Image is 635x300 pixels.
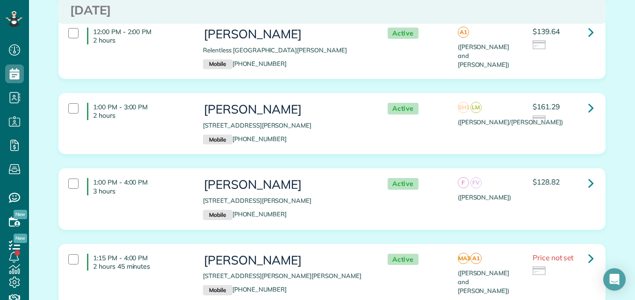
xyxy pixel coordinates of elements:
[388,254,419,265] span: Active
[470,177,482,188] span: FV
[203,196,368,205] p: [STREET_ADDRESS][PERSON_NAME]
[203,121,368,130] p: [STREET_ADDRESS][PERSON_NAME]
[203,103,368,116] h3: [PERSON_NAME]
[93,187,189,195] p: 3 hours
[388,103,419,114] span: Active
[14,210,27,219] span: New
[533,102,560,111] span: $161.29
[203,60,287,67] a: Mobile[PHONE_NUMBER]
[533,253,574,262] span: Price not set
[203,210,232,220] small: Mobile
[203,210,287,218] a: Mobile[PHONE_NUMBER]
[470,253,482,264] span: A1
[87,254,189,271] h4: 1:15 PM - 4:00 PM
[203,135,287,143] a: Mobile[PHONE_NUMBER]
[87,28,189,44] h4: 12:00 PM - 2:00 PM
[388,178,419,190] span: Active
[14,234,27,243] span: New
[533,40,547,50] img: icon_credit_card_neutral-3d9a980bd25ce6dbb0f2033d7200983694762465c175678fcbc2d8f4bc43548e.png
[70,4,594,17] h3: [DATE]
[603,268,626,291] div: Open Intercom Messenger
[458,118,563,126] span: ([PERSON_NAME]/[PERSON_NAME])
[203,286,287,293] a: Mobile[PHONE_NUMBER]
[203,285,232,295] small: Mobile
[533,266,547,277] img: icon_credit_card_neutral-3d9a980bd25ce6dbb0f2033d7200983694762465c175678fcbc2d8f4bc43548e.png
[93,111,189,120] p: 2 hours
[533,27,560,36] span: $139.64
[533,177,560,186] span: $128.82
[470,102,482,113] span: LM
[87,103,189,120] h4: 1:00 PM - 3:00 PM
[458,177,469,188] span: F
[533,115,547,126] img: icon_credit_card_neutral-3d9a980bd25ce6dbb0f2033d7200983694762465c175678fcbc2d8f4bc43548e.png
[93,36,189,44] p: 2 hours
[458,193,511,201] span: ([PERSON_NAME])
[87,178,189,195] h4: 1:00 PM - 4:00 PM
[458,253,469,264] span: MA3
[93,262,189,271] p: 2 hours 45 minutes
[203,254,368,267] h3: [PERSON_NAME]
[458,43,509,68] span: ([PERSON_NAME] and [PERSON_NAME])
[203,28,368,41] h3: [PERSON_NAME]
[458,27,469,38] span: A1
[458,102,469,113] span: SH1
[203,271,368,280] p: [STREET_ADDRESS][PERSON_NAME][PERSON_NAME]
[203,46,368,55] p: Relentless [GEOGRAPHIC_DATA][PERSON_NAME]
[458,269,509,294] span: ([PERSON_NAME] and [PERSON_NAME])
[203,59,232,70] small: Mobile
[388,28,419,39] span: Active
[203,135,232,145] small: Mobile
[203,178,368,192] h3: [PERSON_NAME]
